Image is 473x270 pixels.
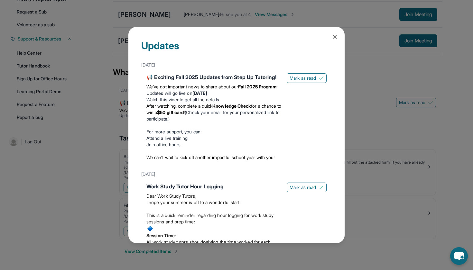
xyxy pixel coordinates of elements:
[238,84,278,89] strong: Fall 2025 Program:
[146,90,282,96] li: Updates will go live on
[146,135,188,141] a: Attend a live training
[146,233,175,238] strong: Session Time
[146,193,196,199] span: Dear Work Study Tutors,
[146,129,282,135] p: For more support, you can:
[146,200,240,205] span: I hope your summer is off to a wonderful start!
[175,233,176,238] span: :
[141,168,332,180] div: [DATE]
[290,75,316,81] span: Mark as read
[146,225,154,232] img: :small_blue_diamond:
[192,90,207,96] strong: [DATE]
[146,239,203,245] span: All work study tutors should
[146,103,282,122] li: (Check your email for your personalized link to participate.)
[146,142,181,147] a: Join office hours
[146,183,282,190] div: Work Study Tutor Hour Logging
[157,110,184,115] strong: $50 gift card
[146,73,282,81] div: 📢 Exciting Fall 2025 Updates from Step Up Tutoring!
[203,239,212,245] strong: only
[146,212,274,224] span: This is a quick reminder regarding hour logging for work study sessions and prep time:
[146,155,275,160] span: We can’t wait to kick off another impactful school year with you!
[319,185,324,190] img: Mark as read
[141,59,332,71] div: [DATE]
[287,183,327,192] button: Mark as read
[212,103,251,109] strong: Knowledge Check
[146,97,180,102] a: Watch this video
[146,103,212,109] span: After watching, complete a quick
[184,110,185,115] span: !
[287,73,327,83] button: Mark as read
[290,184,316,191] span: Mark as read
[141,40,332,59] div: Updates
[146,96,282,103] li: to get all the details
[450,247,468,265] button: chat-button
[319,76,324,81] img: Mark as read
[146,84,238,89] span: We’ve got important news to share about our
